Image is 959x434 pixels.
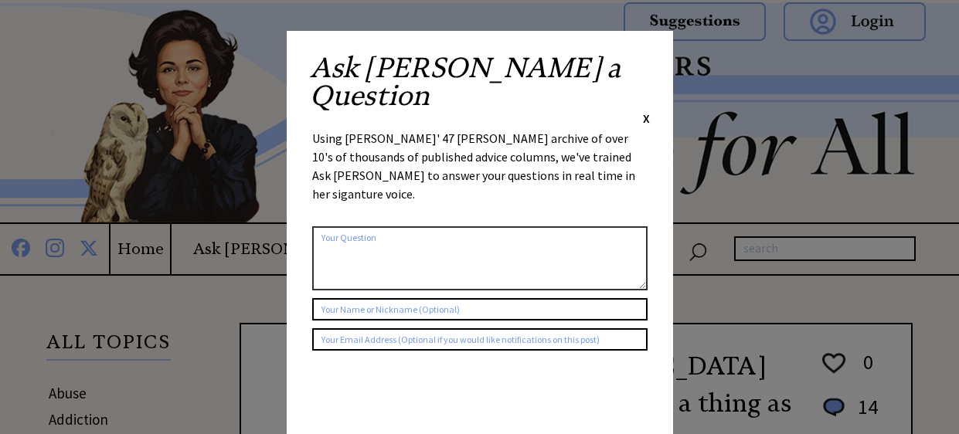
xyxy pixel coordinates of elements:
[310,54,650,110] h2: Ask [PERSON_NAME] a Question
[312,129,648,219] div: Using [PERSON_NAME]' 47 [PERSON_NAME] archive of over 10's of thousands of published advice colum...
[643,110,650,126] span: X
[312,366,547,426] iframe: reCAPTCHA
[312,328,648,351] input: Your Email Address (Optional if you would like notifications on this post)
[312,298,648,320] input: Your Name or Nickname (Optional)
